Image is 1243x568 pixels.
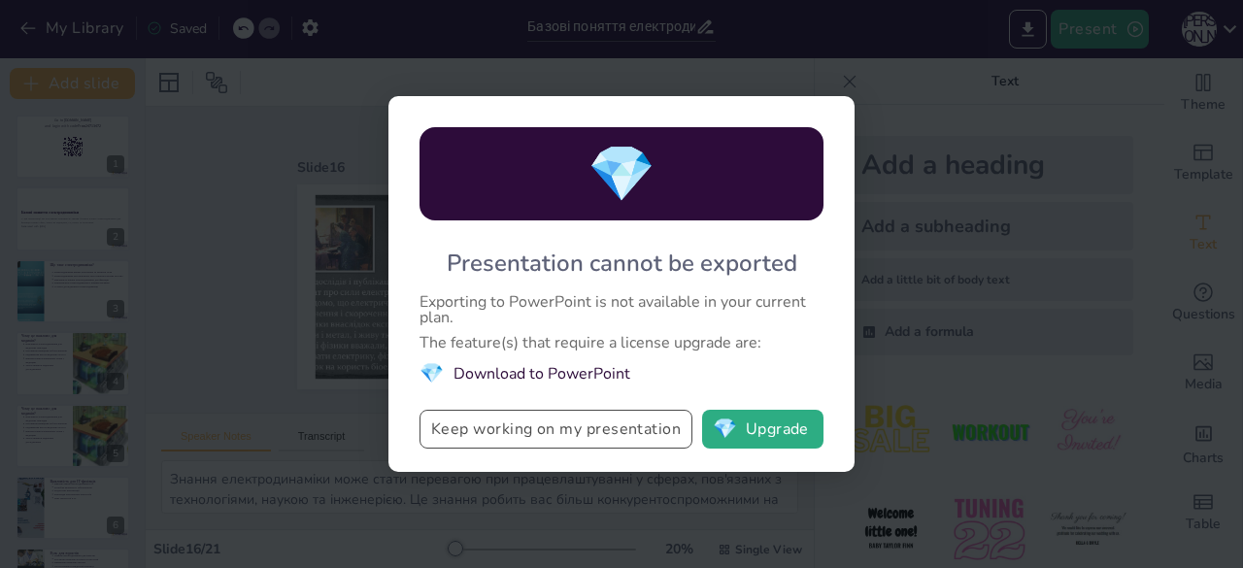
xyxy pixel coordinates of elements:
[702,410,823,449] button: diamondUpgrade
[420,360,823,386] li: Download to PowerPoint
[420,335,823,351] div: The feature(s) that require a license upgrade are:
[447,248,797,279] div: Presentation cannot be exported
[420,410,692,449] button: Keep working on my presentation
[713,419,737,439] span: diamond
[420,360,444,386] span: diamond
[420,294,823,325] div: Exporting to PowerPoint is not available in your current plan.
[588,137,655,212] span: diamond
